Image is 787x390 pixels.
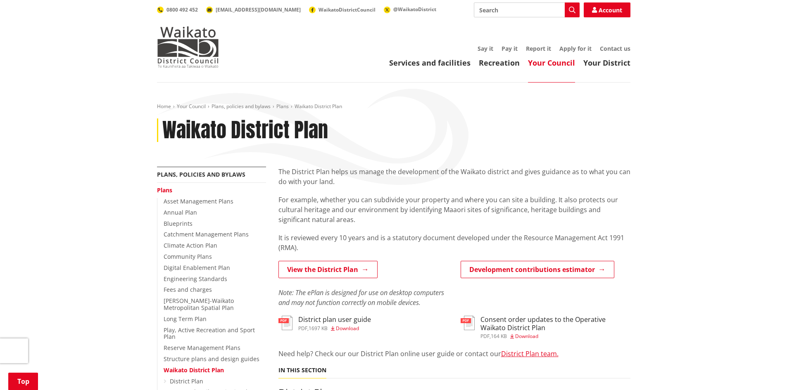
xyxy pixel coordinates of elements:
[164,241,217,249] a: Climate Action Plan
[298,326,371,331] div: ,
[501,349,559,358] a: District Plan team.
[309,325,328,332] span: 1697 KB
[216,6,301,13] span: [EMAIL_ADDRESS][DOMAIN_NAME]
[384,6,436,13] a: @WaikatoDistrict
[164,286,212,293] a: Fees and charges
[157,26,219,68] img: Waikato District Council - Te Kaunihera aa Takiwaa o Waikato
[278,316,371,331] a: District plan user guide pdf,1697 KB Download
[164,264,230,272] a: Digital Enablement Plan
[584,2,630,17] a: Account
[479,58,520,68] a: Recreation
[278,261,378,278] a: View the District Plan
[298,325,307,332] span: pdf
[157,6,198,13] a: 0800 492 452
[206,6,301,13] a: [EMAIL_ADDRESS][DOMAIN_NAME]
[164,326,255,341] a: Play, Active Recreation and Sport Plan
[164,355,259,363] a: Structure plans and design guides
[478,45,493,52] a: Say it
[336,325,359,332] span: Download
[164,315,207,323] a: Long Term Plan
[480,334,630,339] div: ,
[278,167,630,187] p: The District Plan helps us manage the development of the Waikato district and gives guidance as t...
[157,103,630,110] nav: breadcrumb
[157,103,171,110] a: Home
[295,103,342,110] span: Waikato District Plan
[515,333,538,340] span: Download
[480,316,630,331] h3: Consent order updates to the Operative Waikato District Plan
[164,197,233,205] a: Asset Management Plans
[278,195,630,225] p: For example, whether you can subdivide your property and where you can site a building. It also p...
[164,344,240,352] a: Reserve Management Plans
[461,316,475,330] img: document-pdf.svg
[164,230,249,238] a: Catchment Management Plans
[164,275,227,283] a: Engineering Standards
[526,45,551,52] a: Report it
[393,6,436,13] span: @WaikatoDistrict
[600,45,630,52] a: Contact us
[309,6,376,13] a: WaikatoDistrictCouncil
[164,253,212,260] a: Community Plans
[583,58,630,68] a: Your District
[278,233,630,253] p: It is reviewed every 10 years and is a statutory document developed under the Resource Management...
[278,316,292,330] img: document-pdf.svg
[157,186,172,194] a: Plans
[164,366,224,374] a: Waikato District Plan
[177,103,206,110] a: Your Council
[461,316,630,338] a: Consent order updates to the Operative Waikato District Plan pdf,164 KB Download
[480,333,490,340] span: pdf
[528,58,575,68] a: Your Council
[278,349,630,359] p: Need help? Check our our District Plan online user guide or contact our
[164,220,193,227] a: Blueprints
[164,297,234,312] a: [PERSON_NAME]-Waikato Metropolitan Spatial Plan
[298,316,371,324] h3: District plan user guide
[164,208,197,216] a: Annual Plan
[170,377,203,385] a: District Plan
[212,103,271,110] a: Plans, policies and bylaws
[491,333,507,340] span: 164 KB
[162,118,328,142] h1: Waikato District Plan
[389,58,471,68] a: Services and facilities
[474,2,580,17] input: Search input
[278,367,326,374] h5: In this section
[278,288,444,307] em: Note: The ePlan is designed for use on desktop computers and may not function correctly on mobile...
[276,103,289,110] a: Plans
[166,6,198,13] span: 0800 492 452
[157,170,245,178] a: Plans, policies and bylaws
[502,45,518,52] a: Pay it
[461,261,614,278] a: Development contributions estimator
[559,45,592,52] a: Apply for it
[319,6,376,13] span: WaikatoDistrictCouncil
[8,373,38,390] a: Top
